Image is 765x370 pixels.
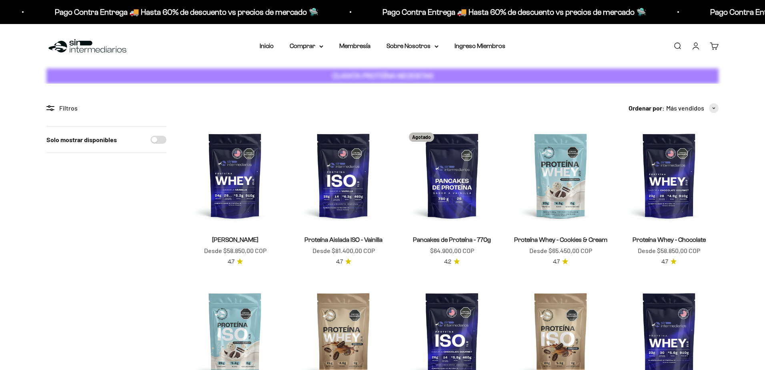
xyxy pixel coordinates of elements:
[336,257,351,266] a: 4.74.7 de 5.0 estrellas
[228,257,234,266] span: 4.7
[260,42,274,49] a: Inicio
[46,103,166,113] div: Filtros
[529,245,592,256] sale-price: Desde $65.450,00 COP
[633,236,706,243] a: Proteína Whey - Chocolate
[444,257,460,266] a: 4.24.2 de 5.0 estrellas
[46,135,117,145] label: Solo mostrar disponibles
[661,257,668,266] span: 4.7
[204,245,266,256] sale-price: Desde $58.850,00 COP
[312,245,375,256] sale-price: Desde $81.400,00 COP
[553,257,560,266] span: 4.7
[212,236,258,243] a: [PERSON_NAME]
[666,103,719,113] button: Más vendidos
[661,257,677,266] a: 4.74.7 de 5.0 estrellas
[413,236,491,243] a: Pancakes de Proteína - 770g
[666,103,704,113] span: Más vendidos
[444,257,451,266] span: 4.2
[228,257,243,266] a: 4.74.7 de 5.0 estrellas
[290,41,323,51] summary: Comprar
[455,42,505,49] a: Ingreso Miembros
[332,72,433,80] strong: CUANTA PROTEÍNA NECESITAS
[336,257,343,266] span: 4.7
[638,245,700,256] sale-price: Desde $58.850,00 COP
[430,245,474,256] sale-price: $64.900,00 COP
[514,236,607,243] a: Proteína Whey - Cookies & Cream
[38,6,302,18] p: Pago Contra Entrega 🚚 Hasta 60% de descuento vs precios de mercado 🛸
[304,236,382,243] a: Proteína Aislada ISO - Vainilla
[629,103,665,113] span: Ordenar por:
[339,42,370,49] a: Membresía
[366,6,630,18] p: Pago Contra Entrega 🚚 Hasta 60% de descuento vs precios de mercado 🛸
[387,41,439,51] summary: Sobre Nosotros
[553,257,568,266] a: 4.74.7 de 5.0 estrellas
